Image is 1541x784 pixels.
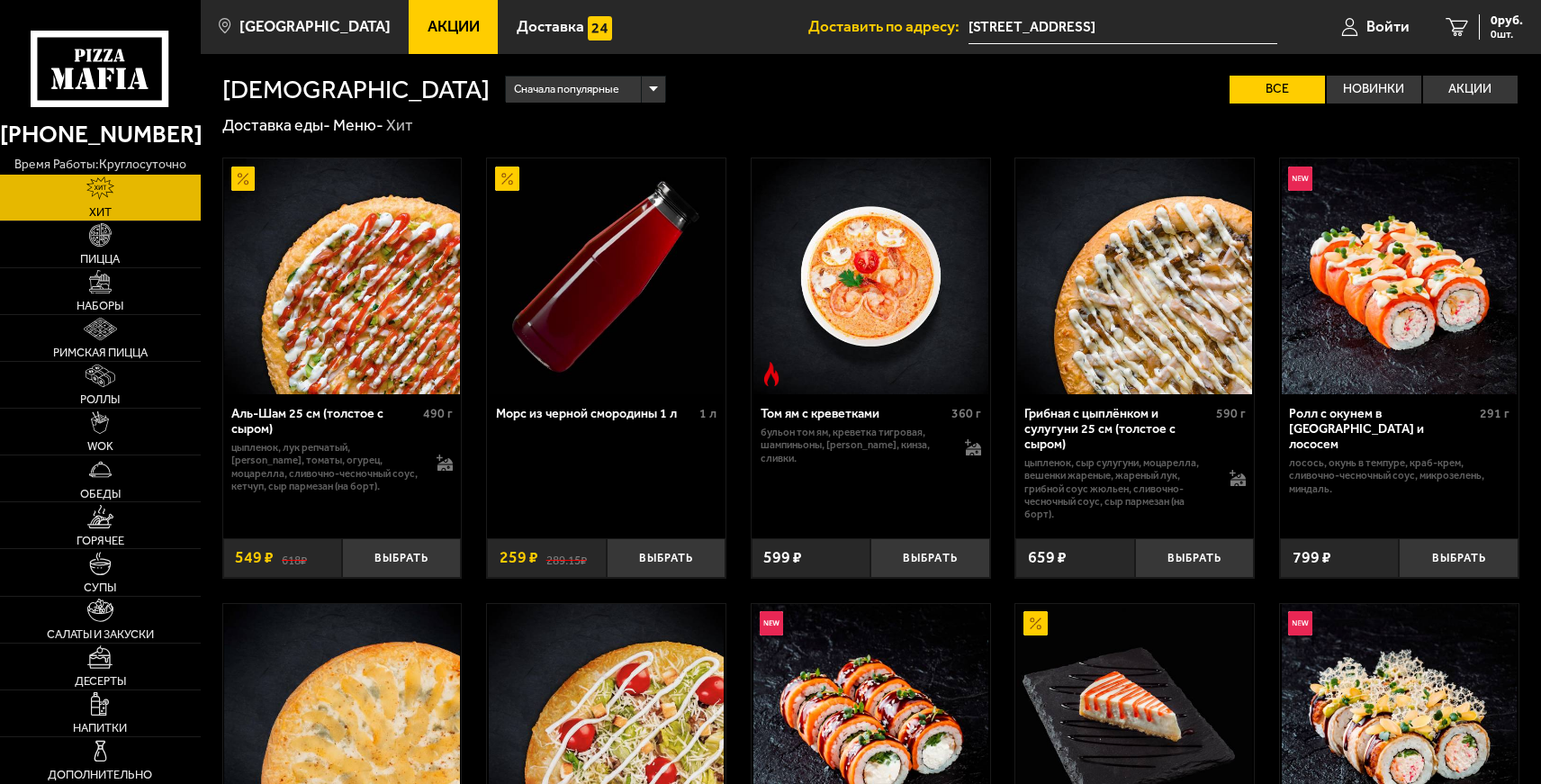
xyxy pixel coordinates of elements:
[1280,158,1518,393] a: НовинкаРолл с окунем в темпуре и лососем
[80,488,121,500] span: Обеды
[760,611,784,635] img: Новинка
[500,550,538,566] span: 259 ₽
[1230,76,1324,103] label: Все
[1135,538,1254,578] button: Выбрать
[53,347,148,358] span: Римская пицца
[588,16,612,41] img: 15daf4d41897b9f0e9f617042186c801.svg
[495,167,519,191] img: Акционный
[73,722,127,734] span: Напитки
[87,440,113,452] span: WOK
[1491,29,1523,40] span: 0 шт.
[496,406,695,421] div: Морс из черной смородины 1 л
[231,167,256,191] img: Акционный
[1289,406,1475,452] div: Ролл с окунем в [GEOGRAPHIC_DATA] и лососем
[77,300,123,311] span: Наборы
[1288,611,1312,635] img: Новинка
[231,406,418,437] div: Аль-Шам 25 см (толстое с сыром)
[75,675,126,687] span: Десерты
[1017,158,1252,393] img: Грибная с цыплёнком и сулугуни 25 см (толстое с сыром)
[222,115,330,135] a: Доставка еды-
[969,11,1276,44] input: Ваш адрес доставки
[763,550,802,566] span: 599 ₽
[1399,538,1518,578] button: Выбрать
[969,11,1276,44] span: Россия, Санкт-Петербург, проспект Авиаконструкторов, 13
[487,158,725,393] a: АкционныйМорс из черной смородины 1 л
[870,538,989,578] button: Выбрать
[239,19,391,34] span: [GEOGRAPHIC_DATA]
[1423,76,1518,103] label: Акции
[951,406,981,421] span: 360 г
[1366,19,1410,34] span: Войти
[699,406,716,421] span: 1 л
[80,393,120,405] span: Роллы
[222,77,490,103] h1: [DEMOGRAPHIC_DATA]
[760,362,784,386] img: Острое блюдо
[235,550,274,566] span: 549 ₽
[1024,406,1211,452] div: Грибная с цыплёнком и сулугуни 25 см (толстое с сыром)
[84,581,116,593] span: Супы
[333,115,383,135] a: Меню-
[1491,14,1523,27] span: 0 руб.
[517,19,584,34] span: Доставка
[80,253,120,265] span: Пицца
[1282,158,1517,393] img: Ролл с окунем в темпуре и лососем
[1015,158,1254,393] a: Грибная с цыплёнком и сулугуни 25 см (толстое с сыром)
[752,158,990,393] a: Острое блюдоТом ям с креветками
[761,426,949,464] p: бульон том ям, креветка тигровая, шампиньоны, [PERSON_NAME], кинза, сливки.
[282,550,307,566] s: 618 ₽
[47,628,154,640] span: Салаты и закуски
[1293,550,1331,566] span: 799 ₽
[423,406,453,421] span: 490 г
[1216,406,1246,421] span: 590 г
[1480,406,1509,421] span: 291 г
[386,115,413,136] div: Хит
[342,538,461,578] button: Выбрать
[808,19,969,34] span: Доставить по адресу:
[546,550,587,566] s: 289.15 ₽
[753,158,988,393] img: Том ям с креветками
[1023,611,1048,635] img: Акционный
[231,441,419,492] p: цыпленок, лук репчатый, [PERSON_NAME], томаты, огурец, моцарелла, сливочно-чесночный соус, кетчуп...
[761,406,947,421] div: Том ям с креветками
[77,535,124,546] span: Горячее
[1024,456,1212,520] p: цыпленок, сыр сулугуни, моцарелла, вешенки жареные, жареный лук, грибной соус Жюльен, сливочно-че...
[1327,76,1421,103] label: Новинки
[1028,550,1067,566] span: 659 ₽
[607,538,725,578] button: Выбрать
[1289,456,1509,495] p: лосось, окунь в темпуре, краб-крем, сливочно-чесночный соус, микрозелень, миндаль.
[48,769,152,780] span: Дополнительно
[428,19,480,34] span: Акции
[514,74,619,104] span: Сначала популярные
[223,158,462,393] a: АкционныйАль-Шам 25 см (толстое с сыром)
[224,158,459,393] img: Аль-Шам 25 см (толстое с сыром)
[489,158,724,393] img: Морс из черной смородины 1 л
[89,206,112,218] span: Хит
[1288,167,1312,191] img: Новинка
